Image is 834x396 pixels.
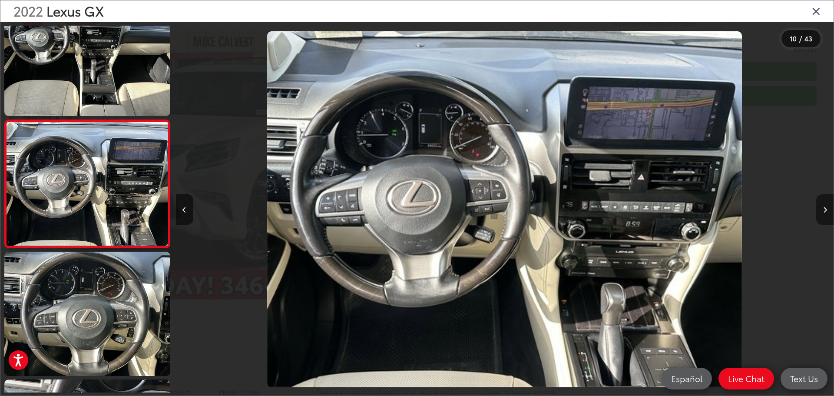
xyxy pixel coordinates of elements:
span: Live Chat [724,373,769,384]
img: 2022 Lexus GX 460 [3,250,172,377]
span: Lexus GX [46,1,104,20]
a: Live Chat [718,368,774,389]
button: Next image [816,194,834,225]
i: Close gallery [812,5,821,17]
a: Text Us [781,368,827,389]
span: Español [667,373,707,384]
span: / [798,36,803,42]
img: 2022 Lexus GX 460 [267,31,742,388]
a: Español [662,368,712,389]
span: 2022 [13,1,43,20]
span: 43 [804,33,812,43]
button: Previous image [176,194,193,225]
span: Text Us [786,373,822,384]
img: 2022 Lexus GX 460 [5,122,169,246]
div: 2022 Lexus GX 460 9 [175,31,833,388]
span: 10 [790,33,797,43]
